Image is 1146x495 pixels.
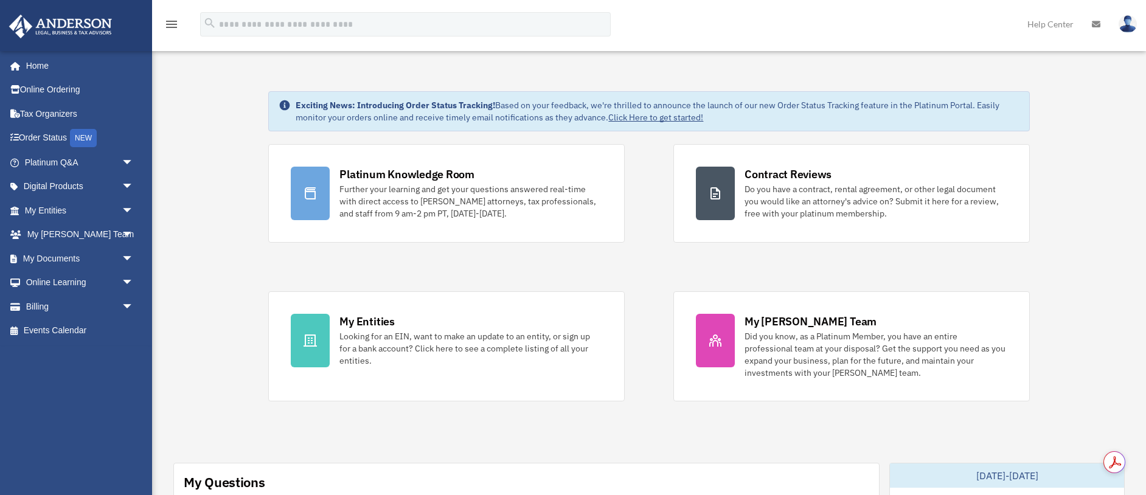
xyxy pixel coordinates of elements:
div: Further your learning and get your questions answered real-time with direct access to [PERSON_NAM... [339,183,602,220]
a: Online Ordering [9,78,152,102]
span: arrow_drop_down [122,246,146,271]
a: Tax Organizers [9,102,152,126]
span: arrow_drop_down [122,223,146,247]
a: My [PERSON_NAME] Team Did you know, as a Platinum Member, you have an entire professional team at... [673,291,1030,401]
a: My [PERSON_NAME] Teamarrow_drop_down [9,223,152,247]
i: search [203,16,217,30]
a: menu [164,21,179,32]
a: Billingarrow_drop_down [9,294,152,319]
div: Based on your feedback, we're thrilled to announce the launch of our new Order Status Tracking fe... [296,99,1019,123]
strong: Exciting News: Introducing Order Status Tracking! [296,100,495,111]
i: menu [164,17,179,32]
a: My Entitiesarrow_drop_down [9,198,152,223]
a: My Entities Looking for an EIN, want to make an update to an entity, or sign up for a bank accoun... [268,291,625,401]
div: My Entities [339,314,394,329]
a: Platinum Q&Aarrow_drop_down [9,150,152,175]
div: NEW [70,129,97,147]
span: arrow_drop_down [122,175,146,199]
div: Did you know, as a Platinum Member, you have an entire professional team at your disposal? Get th... [745,330,1007,379]
a: Events Calendar [9,319,152,343]
div: Do you have a contract, rental agreement, or other legal document you would like an attorney's ad... [745,183,1007,220]
a: Click Here to get started! [608,112,703,123]
div: [DATE]-[DATE] [890,463,1124,488]
div: Platinum Knowledge Room [339,167,474,182]
a: Digital Productsarrow_drop_down [9,175,152,199]
div: My [PERSON_NAME] Team [745,314,877,329]
a: Contract Reviews Do you have a contract, rental agreement, or other legal document you would like... [673,144,1030,243]
img: Anderson Advisors Platinum Portal [5,15,116,38]
span: arrow_drop_down [122,271,146,296]
a: Platinum Knowledge Room Further your learning and get your questions answered real-time with dire... [268,144,625,243]
span: arrow_drop_down [122,294,146,319]
img: User Pic [1119,15,1137,33]
a: My Documentsarrow_drop_down [9,246,152,271]
div: Contract Reviews [745,167,832,182]
div: Looking for an EIN, want to make an update to an entity, or sign up for a bank account? Click her... [339,330,602,367]
a: Online Learningarrow_drop_down [9,271,152,295]
span: arrow_drop_down [122,198,146,223]
div: My Questions [184,473,265,491]
span: arrow_drop_down [122,150,146,175]
a: Home [9,54,146,78]
a: Order StatusNEW [9,126,152,151]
